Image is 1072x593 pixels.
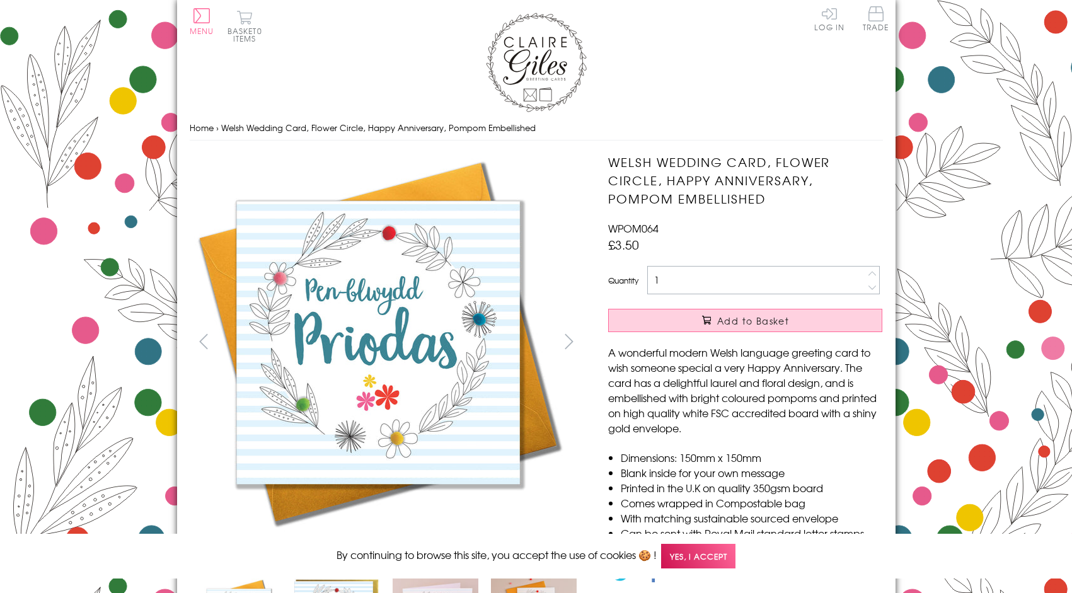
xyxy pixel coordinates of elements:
span: Welsh Wedding Card, Flower Circle, Happy Anniversary, Pompom Embellished [221,122,536,134]
a: Home [190,122,214,134]
button: Add to Basket [608,309,882,332]
li: Comes wrapped in Compostable bag [621,495,882,510]
span: Trade [863,6,889,31]
p: A wonderful modern Welsh language greeting card to wish someone special a very Happy Anniversary.... [608,345,882,435]
h1: Welsh Wedding Card, Flower Circle, Happy Anniversary, Pompom Embellished [608,153,882,207]
button: Basket0 items [228,10,262,42]
button: Menu [190,8,214,35]
nav: breadcrumbs [190,115,883,141]
button: next [555,327,583,355]
li: Can be sent with Royal Mail standard letter stamps [621,526,882,541]
img: Claire Giles Greetings Cards [486,13,587,112]
span: WPOM064 [608,221,659,236]
span: › [216,122,219,134]
a: Log In [814,6,844,31]
span: Add to Basket [717,314,789,327]
li: With matching sustainable sourced envelope [621,510,882,526]
button: prev [190,327,218,355]
img: Welsh Wedding Card, Flower Circle, Happy Anniversary, Pompom Embellished [190,153,568,531]
li: Dimensions: 150mm x 150mm [621,450,882,465]
li: Blank inside for your own message [621,465,882,480]
label: Quantity [608,275,638,286]
span: £3.50 [608,236,639,253]
a: Trade [863,6,889,33]
span: 0 items [233,25,262,44]
span: Menu [190,25,214,37]
span: Yes, I accept [661,544,735,568]
li: Printed in the U.K on quality 350gsm board [621,480,882,495]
